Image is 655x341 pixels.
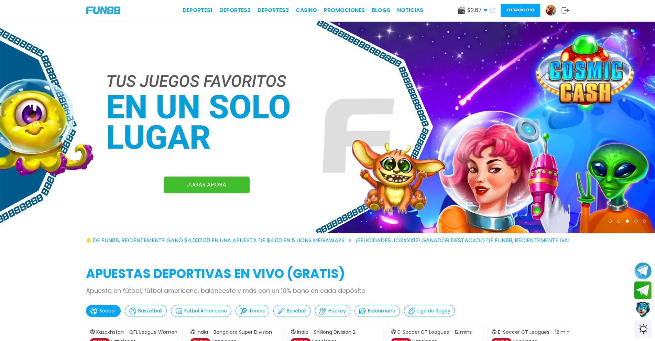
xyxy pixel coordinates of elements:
p: Futbol Americano [184,307,227,315]
h2: APUESTAS DEPORTIVAS EN VIVO (gratis) [86,265,569,283]
button: Hockey [315,305,350,317]
span: $ 2.67 [467,6,488,14]
button: Join telegram channel [634,262,652,280]
p: Tennis [249,307,265,315]
p: Soccer [99,307,116,315]
p: Apuesta en fútbol, fútbol americano, baloncesto y más con un 10% bono en cada depósito [86,286,569,295]
button: Contact customer service [634,301,652,319]
p: Kazakhstan - QFL League Women [96,329,177,336]
button: Depósito [501,4,540,17]
button: Soccer [86,305,121,317]
button: Futbol Americano [171,305,231,317]
p: India - Shillong Division 2 [297,329,356,336]
p: Liga de Rugby [417,307,450,315]
a: BLOGS [372,6,390,14]
p: India - Bangalore Super Division [197,329,272,336]
p: Basketball [138,307,162,315]
p: Balonmano [368,307,395,315]
a: CASINO [296,6,317,14]
button: Tennis [236,305,269,317]
a: Deportes3 [258,6,289,14]
a: Deportes2 [219,6,251,14]
button: Basketball [125,305,167,317]
div: Switch theme [634,320,652,338]
img: Avatar [546,5,556,15]
p: E-Soccer GT Leagues - 12 mins [498,329,572,336]
a: Promociones [324,6,365,14]
a: JUGAR AHORA [164,177,250,193]
button: Join telegram [634,281,652,299]
button: Balonmano [354,305,400,317]
p: Baseball [287,307,306,315]
a: Avatar [545,5,561,16]
button: Liga de Rugby [404,305,455,317]
p: E-Soccer GT Leagues - 12 mins [397,329,472,336]
p: Hockey [328,307,346,315]
button: Baseball [273,305,311,317]
a: Deportes1 [183,6,212,14]
img: Company Logo [86,7,120,14]
a: NOTICIAS [397,6,423,14]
